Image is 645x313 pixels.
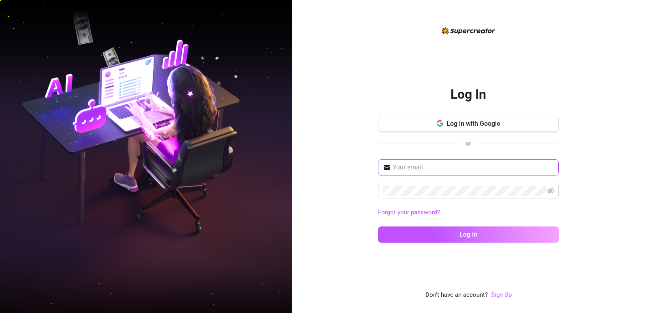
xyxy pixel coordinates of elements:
a: Sign Up [491,291,512,298]
img: logo-BBDzfeDw.svg [442,27,495,34]
span: or [466,140,471,147]
span: Don't have an account? [425,290,488,300]
h2: Log In [451,86,486,103]
a: Sign Up [491,290,512,300]
a: Forgot your password? [378,208,559,218]
button: Log in with Google [378,116,559,132]
a: Forgot your password? [378,209,440,216]
span: Log in [459,231,477,238]
span: eye-invisible [547,188,554,194]
span: Log in with Google [446,120,500,127]
button: Log in [378,226,559,243]
input: Your email [393,163,554,172]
